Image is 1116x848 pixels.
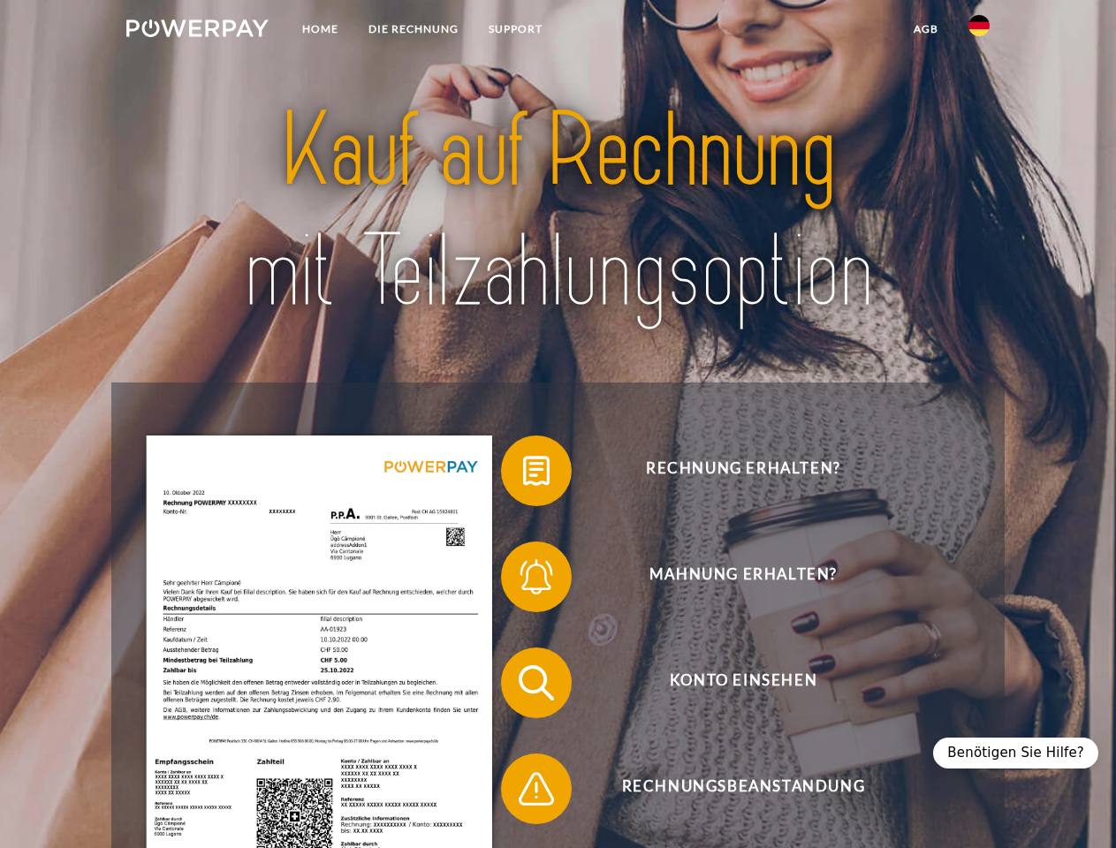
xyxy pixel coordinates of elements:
span: Konto einsehen [527,647,960,718]
img: qb_bell.svg [514,555,558,599]
img: qb_bill.svg [514,449,558,493]
button: Mahnung erhalten? [501,541,960,612]
a: agb [899,13,953,45]
span: Mahnung erhalten? [527,541,960,612]
a: Home [287,13,353,45]
div: Benötigen Sie Hilfe? [933,738,1098,768]
a: DIE RECHNUNG [353,13,474,45]
img: logo-powerpay-white.svg [126,19,269,37]
img: de [968,15,990,36]
span: Rechnung erhalten? [527,435,960,506]
img: qb_search.svg [514,661,558,705]
button: Konto einsehen [501,647,960,718]
img: qb_warning.svg [514,767,558,811]
button: Rechnungsbeanstandung [501,753,960,824]
img: title-powerpay_de.svg [169,85,947,338]
button: Rechnung erhalten? [501,435,960,506]
a: SUPPORT [474,13,558,45]
span: Rechnungsbeanstandung [527,753,960,824]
